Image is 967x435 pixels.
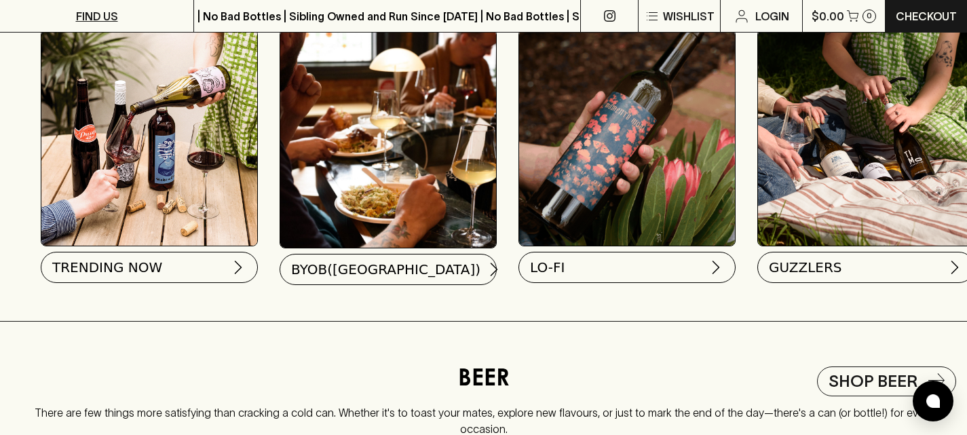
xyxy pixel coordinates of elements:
[829,371,917,392] h5: Shop BEER
[663,8,715,24] p: Wishlist
[708,259,724,276] img: chevron-right.svg
[280,30,496,248] img: BYOB(angers)
[519,30,735,246] img: lofi_7376686939.gif
[755,8,789,24] p: Login
[812,8,844,24] p: $0.00
[926,394,940,408] img: bubble-icon
[41,252,258,283] button: TRENDING NOW
[896,8,957,24] p: Checkout
[867,12,872,20] p: 0
[458,366,510,395] h4: BEER
[41,30,257,246] img: Best Sellers
[230,259,246,276] img: chevron-right.svg
[518,252,736,283] button: LO-FI
[530,258,565,277] span: LO-FI
[817,366,956,396] a: Shop BEER
[52,258,162,277] span: TRENDING NOW
[280,254,497,285] button: BYOB([GEOGRAPHIC_DATA])
[486,261,502,278] img: chevron-right.svg
[76,8,118,24] p: FIND US
[947,259,963,276] img: chevron-right.svg
[769,258,842,277] span: GUZZLERS
[291,260,480,279] span: BYOB([GEOGRAPHIC_DATA])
